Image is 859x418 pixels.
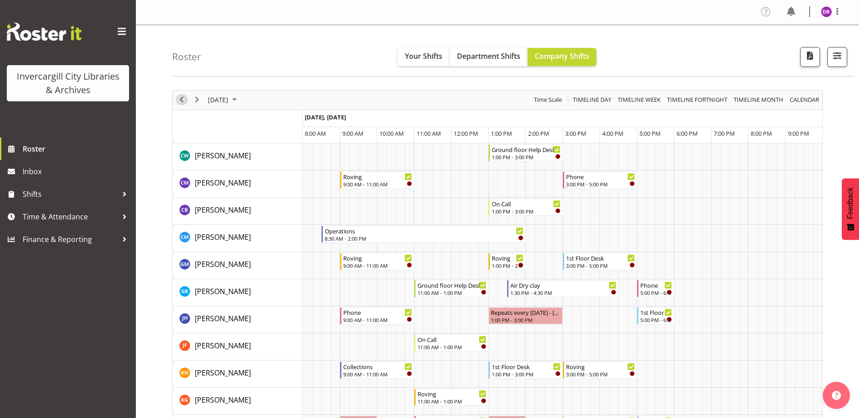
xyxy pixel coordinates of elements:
[398,48,450,66] button: Your Shifts
[414,280,489,297] div: Grace Roscoe-Squires"s event - Ground floor Help Desk Begin From Wednesday, October 1, 2025 at 11...
[616,94,662,105] button: Timeline Week
[176,94,188,105] button: Previous
[173,306,302,333] td: Jillian Hunter resource
[343,172,412,181] div: Roving
[827,47,847,67] button: Filter Shifts
[789,94,820,105] span: calendar
[405,51,442,61] span: Your Shifts
[637,307,674,324] div: Jillian Hunter"s event - 1st Floor Desk Begin From Wednesday, October 1, 2025 at 5:00:00 PM GMT+1...
[173,252,302,279] td: Gabriel McKay Smith resource
[195,232,251,242] span: [PERSON_NAME]
[751,129,772,138] span: 8:00 PM
[343,316,412,323] div: 9:00 AM - 11:00 AM
[325,226,523,235] div: Operations
[492,199,561,208] div: On Call
[340,307,414,324] div: Jillian Hunter"s event - Phone Begin From Wednesday, October 1, 2025 at 9:00:00 AM GMT+13:00 Ends...
[489,144,563,161] div: Catherine Wilson"s event - Ground floor Help Desk Begin From Wednesday, October 1, 2025 at 1:00:0...
[173,198,302,225] td: Chris Broad resource
[414,389,489,406] div: Katie Greene"s event - Roving Begin From Wednesday, October 1, 2025 at 11:00:00 AM GMT+13:00 Ends...
[23,233,118,246] span: Finance & Reporting
[457,51,520,61] span: Department Shifts
[322,226,526,243] div: Cindy Mulrooney"s event - Operations Begin From Wednesday, October 1, 2025 at 8:30:00 AM GMT+13:0...
[602,129,624,138] span: 4:00 PM
[418,398,486,405] div: 11:00 AM - 1:00 PM
[732,94,785,105] button: Timeline Month
[533,94,563,105] span: Time Scale
[788,129,809,138] span: 9:00 PM
[528,129,549,138] span: 2:00 PM
[666,94,729,105] button: Fortnight
[571,94,613,105] button: Timeline Day
[418,289,486,296] div: 11:00 AM - 1:00 PM
[492,253,523,262] div: Roving
[343,362,412,371] div: Collections
[195,340,251,351] a: [PERSON_NAME]
[343,253,412,262] div: Roving
[637,280,674,297] div: Grace Roscoe-Squires"s event - Phone Begin From Wednesday, October 1, 2025 at 5:00:00 PM GMT+13:0...
[195,286,251,296] span: [PERSON_NAME]
[325,235,523,242] div: 8:30 AM - 2:00 PM
[342,129,364,138] span: 9:00 AM
[418,389,486,398] div: Roving
[533,94,564,105] button: Time Scale
[173,361,302,388] td: Kaela Harley resource
[565,129,586,138] span: 3:00 PM
[535,51,589,61] span: Company Shifts
[195,313,251,323] span: [PERSON_NAME]
[417,129,441,138] span: 11:00 AM
[418,280,486,290] div: Ground floor Help Desk
[195,151,251,161] span: [PERSON_NAME]
[528,48,596,66] button: Company Shifts
[206,94,241,105] button: October 2025
[563,171,637,189] div: Chamique Mamolo"s event - Phone Begin From Wednesday, October 1, 2025 at 3:00:00 PM GMT+13:00 End...
[343,370,412,378] div: 9:00 AM - 11:00 AM
[510,280,616,290] div: Air Dry clay
[379,129,404,138] span: 10:00 AM
[492,145,561,154] div: Ground floor Help Desk
[195,367,251,378] a: [PERSON_NAME]
[566,253,635,262] div: 1st Floor Desk
[23,187,118,201] span: Shifts
[23,165,131,178] span: Inbox
[16,70,120,97] div: Invercargill City Libraries & Archives
[174,90,189,109] div: previous period
[640,289,672,296] div: 5:00 PM - 6:00 PM
[205,90,242,109] div: October 1, 2025
[489,253,526,270] div: Gabriel McKay Smith"s event - Roving Begin From Wednesday, October 1, 2025 at 1:00:00 PM GMT+13:0...
[821,6,832,17] img: debra-robinson11655.jpg
[195,204,251,215] a: [PERSON_NAME]
[566,370,635,378] div: 3:00 PM - 5:00 PM
[566,172,635,181] div: Phone
[510,289,616,296] div: 1:30 PM - 4:30 PM
[492,153,561,161] div: 1:00 PM - 3:00 PM
[418,343,486,351] div: 11:00 AM - 1:00 PM
[492,370,561,378] div: 1:00 PM - 3:00 PM
[191,94,203,105] button: Next
[489,361,563,379] div: Kaela Harley"s event - 1st Floor Desk Begin From Wednesday, October 1, 2025 at 1:00:00 PM GMT+13:...
[492,362,561,371] div: 1st Floor Desk
[23,210,118,223] span: Time & Attendance
[640,280,672,290] div: Phone
[195,259,251,269] span: [PERSON_NAME]
[714,129,735,138] span: 7:00 PM
[566,180,635,188] div: 3:00 PM - 5:00 PM
[173,333,302,361] td: Joanne Forbes resource
[173,143,302,171] td: Catherine Wilson resource
[414,334,489,351] div: Joanne Forbes"s event - On Call Begin From Wednesday, October 1, 2025 at 11:00:00 AM GMT+13:00 En...
[677,129,698,138] span: 6:00 PM
[195,259,251,270] a: [PERSON_NAME]
[491,316,561,323] div: 1:00 PM - 3:00 PM
[617,94,662,105] span: Timeline Week
[195,286,251,297] a: [PERSON_NAME]
[195,232,251,242] a: [PERSON_NAME]
[489,199,563,216] div: Chris Broad"s event - On Call Begin From Wednesday, October 1, 2025 at 1:00:00 PM GMT+13:00 Ends ...
[832,391,841,400] img: help-xxl-2.png
[173,388,302,415] td: Katie Greene resource
[195,150,251,161] a: [PERSON_NAME]
[640,316,672,323] div: 5:00 PM - 6:00 PM
[640,308,672,317] div: 1st Floor Desk
[846,187,854,219] span: Feedback
[305,113,346,121] span: [DATE], [DATE]
[492,208,561,215] div: 1:00 PM - 3:00 PM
